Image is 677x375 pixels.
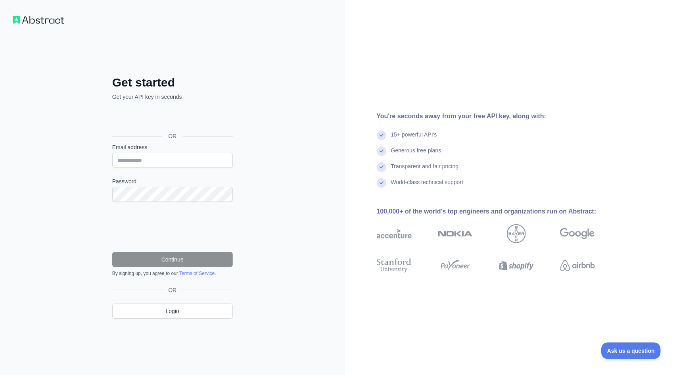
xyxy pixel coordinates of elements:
img: stanford university [377,257,412,274]
div: Transparent and fair pricing [391,162,459,178]
p: Get your API key in seconds [112,93,233,101]
div: World-class technical support [391,178,464,194]
img: Workflow [13,16,64,24]
iframe: Toggle Customer Support [601,342,661,359]
span: OR [165,286,180,294]
img: shopify [499,257,534,274]
label: Email address [112,143,233,151]
iframe: “使用 Google 账号登录”按钮 [108,110,235,127]
img: check mark [377,162,386,172]
a: Login [112,304,233,319]
img: google [560,224,595,243]
img: accenture [377,224,412,243]
div: 100,000+ of the world's top engineers and organizations run on Abstract: [377,207,620,216]
div: You're seconds away from your free API key, along with: [377,112,620,121]
label: Password [112,177,233,185]
img: check mark [377,178,386,188]
div: 15+ powerful API's [391,131,437,146]
iframe: reCAPTCHA [112,212,233,242]
div: Generous free plans [391,146,441,162]
img: check mark [377,131,386,140]
img: bayer [507,224,526,243]
img: check mark [377,146,386,156]
div: By signing up, you agree to our . [112,270,233,277]
h2: Get started [112,75,233,90]
button: Continue [112,252,233,267]
a: Terms of Service [179,271,215,276]
img: payoneer [438,257,473,274]
img: airbnb [560,257,595,274]
span: OR [162,132,183,140]
img: nokia [438,224,473,243]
